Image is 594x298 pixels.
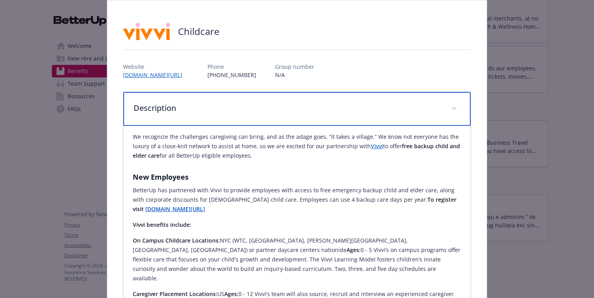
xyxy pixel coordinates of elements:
[123,71,189,79] a: [DOMAIN_NAME][URL]
[145,205,205,213] a: [DOMAIN_NAME][URL]
[371,142,383,150] a: Vivvi
[133,237,191,244] strong: On Campus Childcare
[207,71,256,79] p: [PHONE_NUMBER]
[189,290,217,298] strong: Locations:
[133,221,191,228] strong: Vivvi benefits include:
[133,236,461,283] p: NYC (WTC, [GEOGRAPHIC_DATA], [PERSON_NAME][GEOGRAPHIC_DATA], [GEOGRAPHIC_DATA], [GEOGRAPHIC_DATA]...
[346,246,361,254] strong: Ages:
[133,290,188,298] strong: Caregiver Placement
[133,132,461,160] p: We recognize the challenges caregiving can bring, and as the adage goes, “it takes a village.” We...
[123,20,170,43] img: Vivvi
[178,25,219,38] h2: Childcare
[275,63,314,71] p: Group number
[123,92,471,126] div: Description
[224,290,238,298] strong: Ages:
[134,102,442,114] p: Description
[133,172,189,182] strong: New Employees
[133,196,456,213] strong: To register visit
[275,71,314,79] p: N/A
[123,63,189,71] p: Website
[207,63,256,71] p: Phone
[133,186,461,214] p: BetterUp has partnered with Vivvi to provide employees with access to free emergency backup child...
[192,237,220,244] strong: Locations:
